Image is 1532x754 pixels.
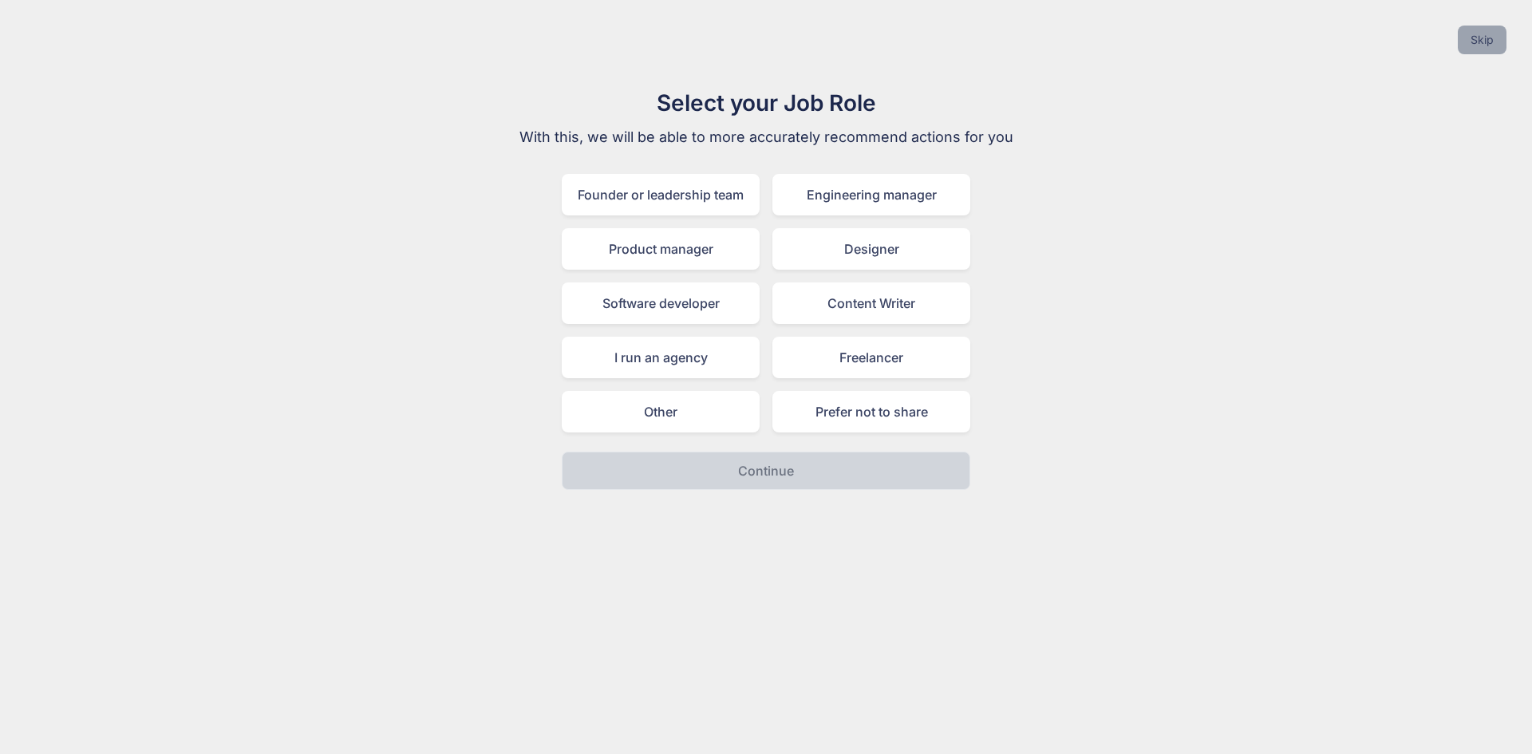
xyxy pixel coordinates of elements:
div: Content Writer [772,282,970,324]
div: Prefer not to share [772,391,970,432]
div: Engineering manager [772,174,970,215]
h1: Select your Job Role [498,86,1034,120]
div: Founder or leadership team [562,174,760,215]
div: I run an agency [562,337,760,378]
button: Continue [562,452,970,490]
button: Skip [1458,26,1506,54]
p: Continue [738,461,794,480]
div: Software developer [562,282,760,324]
div: Designer [772,228,970,270]
div: Other [562,391,760,432]
div: Product manager [562,228,760,270]
div: Freelancer [772,337,970,378]
p: With this, we will be able to more accurately recommend actions for you [498,126,1034,148]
